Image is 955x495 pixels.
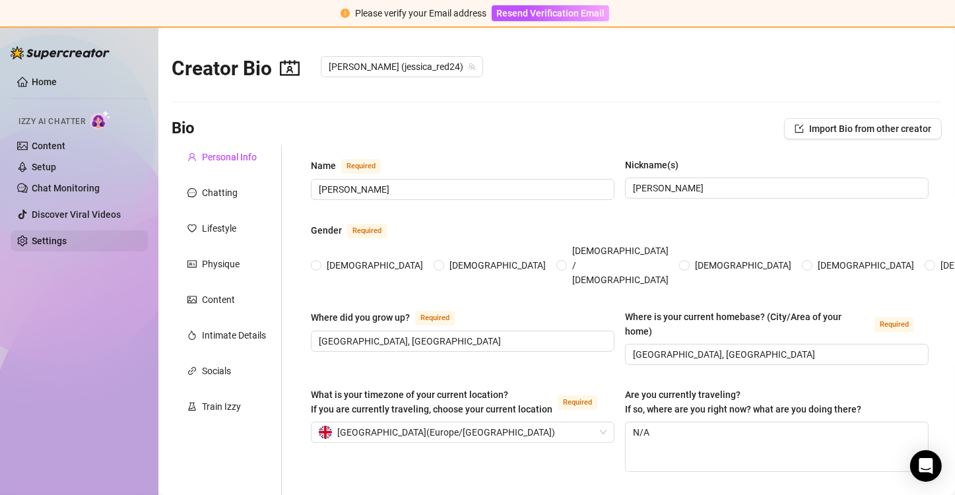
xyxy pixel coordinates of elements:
input: Nickname(s) [633,181,918,195]
span: What is your timezone of your current location? If you are currently traveling, choose your curre... [311,389,552,414]
div: Open Intercom Messenger [910,450,942,482]
span: idcard [187,259,197,269]
div: Nickname(s) [625,158,678,172]
span: Required [341,159,381,174]
span: exclamation-circle [341,9,350,18]
div: Physique [202,257,240,271]
span: user [187,152,197,162]
img: logo-BBDzfeDw.svg [11,46,110,59]
a: Discover Viral Videos [32,209,121,220]
div: Gender [311,223,342,238]
img: gb [319,426,332,439]
span: Required [347,224,387,238]
span: Required [415,311,455,325]
span: Required [558,395,597,410]
div: Personal Info [202,150,257,164]
span: Required [874,317,914,332]
span: [GEOGRAPHIC_DATA] ( Europe/[GEOGRAPHIC_DATA] ) [337,422,555,442]
span: [DEMOGRAPHIC_DATA] [690,258,797,273]
a: Content [32,141,65,151]
a: Settings [32,236,67,246]
div: Intimate Details [202,328,266,343]
h2: Creator Bio [172,56,300,81]
div: Please verify your Email address [355,6,486,20]
span: [DEMOGRAPHIC_DATA] [321,258,428,273]
span: picture [187,295,197,304]
div: Chatting [202,185,238,200]
a: Home [32,77,57,87]
label: Nickname(s) [625,158,688,172]
a: Chat Monitoring [32,183,100,193]
span: [DEMOGRAPHIC_DATA] [444,258,551,273]
input: Name [319,182,604,197]
button: Import Bio from other creator [784,118,942,139]
label: Where is your current homebase? (City/Area of your home) [625,310,929,339]
div: Socials [202,364,231,378]
div: Lifestyle [202,221,236,236]
span: message [187,188,197,197]
a: Setup [32,162,56,172]
img: AI Chatter [90,110,111,129]
span: heart [187,224,197,233]
h3: Bio [172,118,195,139]
label: Name [311,158,395,174]
span: Resend Verification Email [496,8,605,18]
div: Train Izzy [202,399,241,414]
textarea: N/A [626,422,928,471]
div: Where is your current homebase? (City/Area of your home) [625,310,869,339]
span: [DEMOGRAPHIC_DATA] / [DEMOGRAPHIC_DATA] [567,244,674,287]
div: Content [202,292,235,307]
label: Where did you grow up? [311,310,469,325]
div: Name [311,158,336,173]
span: Jessica (jessica_red24) [329,57,475,77]
input: Where did you grow up? [319,334,604,348]
span: contacts [280,58,300,78]
span: import [795,124,804,133]
span: [DEMOGRAPHIC_DATA] [812,258,919,273]
span: link [187,366,197,376]
span: experiment [187,402,197,411]
span: team [468,63,476,71]
label: Gender [311,222,401,238]
span: fire [187,331,197,340]
input: Where is your current homebase? (City/Area of your home) [633,347,918,362]
button: Resend Verification Email [492,5,609,21]
div: Where did you grow up? [311,310,410,325]
span: Izzy AI Chatter [18,115,85,128]
span: Are you currently traveling? If so, where are you right now? what are you doing there? [625,389,861,414]
span: Import Bio from other creator [809,123,931,134]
